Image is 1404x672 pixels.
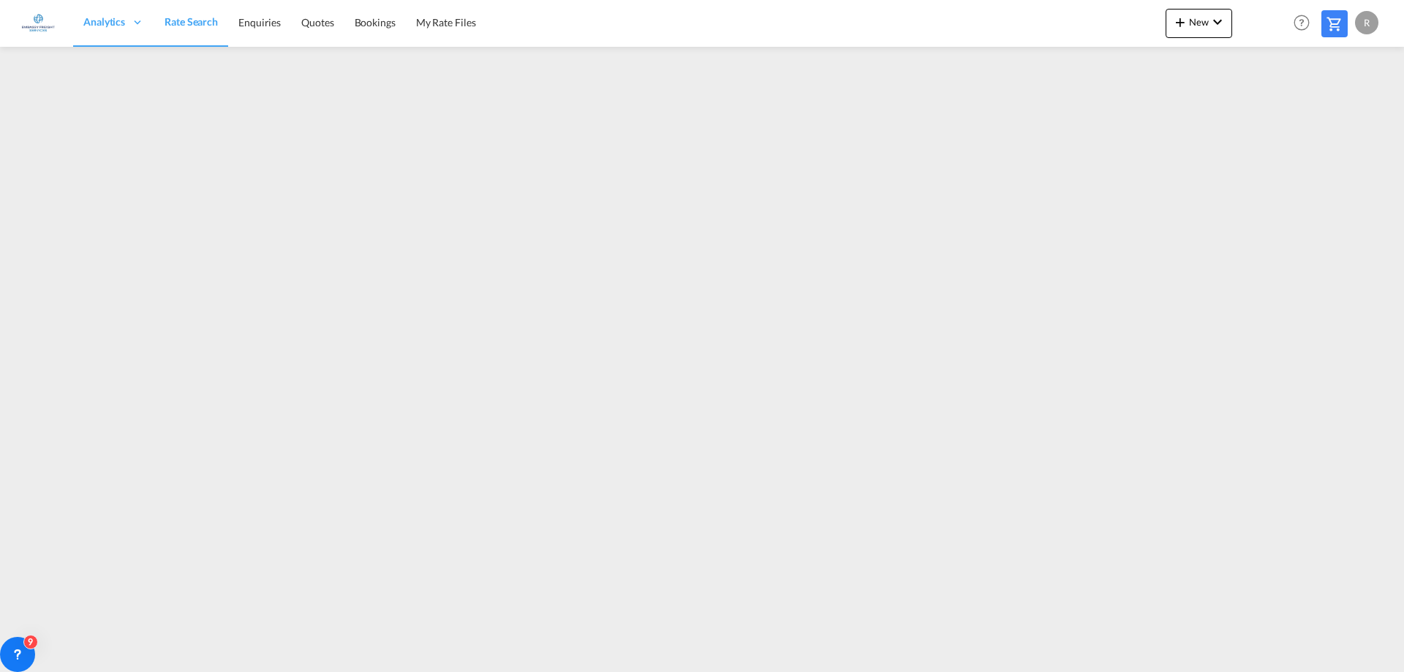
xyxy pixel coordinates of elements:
[1209,13,1226,31] md-icon: icon-chevron-down
[1166,9,1232,38] button: icon-plus 400-fgNewicon-chevron-down
[1355,11,1378,34] div: R
[301,16,333,29] span: Quotes
[22,7,55,39] img: e1326340b7c511ef854e8d6a806141ad.jpg
[1289,10,1314,35] span: Help
[165,15,218,28] span: Rate Search
[83,15,125,29] span: Analytics
[355,16,396,29] span: Bookings
[1289,10,1321,37] div: Help
[238,16,281,29] span: Enquiries
[1171,13,1189,31] md-icon: icon-plus 400-fg
[416,16,476,29] span: My Rate Files
[1171,16,1226,28] span: New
